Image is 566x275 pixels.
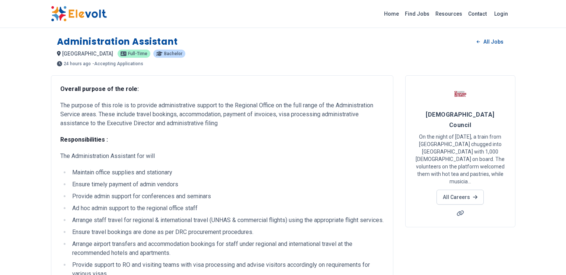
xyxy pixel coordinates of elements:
strong: Responsibilities : [60,136,108,143]
span: [GEOGRAPHIC_DATA] [62,51,113,57]
p: - Accepting Applications [92,61,143,66]
span: 24 hours ago [64,61,91,66]
a: Login [490,6,512,21]
img: Elevolt [51,6,107,22]
a: All Careers [437,190,484,205]
a: Find Jobs [402,8,432,20]
li: Arrange airport transfers and accommodation bookings for staff under regional and international t... [70,240,384,257]
strong: Overall purpose of the role: [60,85,139,92]
p: On the night of [DATE], a train from [GEOGRAPHIC_DATA] chugged into [GEOGRAPHIC_DATA] with 1,000 ... [415,133,506,185]
li: Ensure travel bookings are done as per DRC procurement procedures. [70,228,384,237]
span: Bachelor [164,51,182,56]
p: The purpose of this role is to provide administrative support to the Regional Office on the full ... [60,101,384,128]
li: Maintain office supplies and stationary [70,168,384,177]
li: Ad hoc admin support to the regional office staff [70,204,384,213]
a: Resources [432,8,465,20]
h1: Administration Assistant [57,36,178,48]
a: All Jobs [471,36,509,47]
p: The Administration Assistant for will [60,152,384,161]
a: Home [381,8,402,20]
li: Ensure timely payment of admin vendors [70,180,384,189]
li: Arrange staff travel for regional & international travel (UNHAS & commercial flights) using the a... [70,216,384,225]
span: Full-time [128,51,147,56]
img: Danish Refugee Council [451,85,470,103]
li: Provide admin support for conferences and seminars [70,192,384,201]
a: Contact [465,8,490,20]
span: [DEMOGRAPHIC_DATA] Council [426,111,494,129]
